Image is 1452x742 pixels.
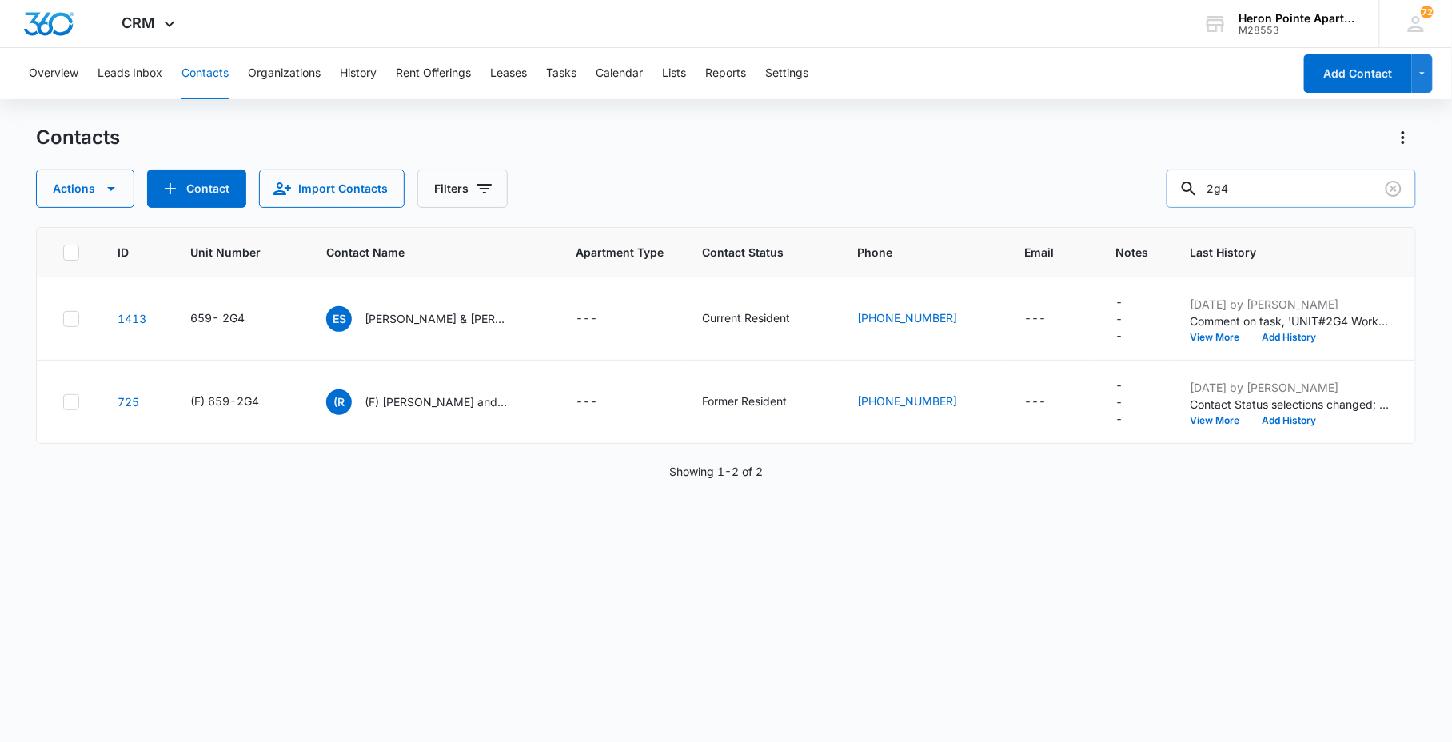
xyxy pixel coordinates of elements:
[190,244,288,261] span: Unit Number
[1421,6,1434,18] div: notifications count
[326,389,352,415] span: (R
[365,310,509,327] p: [PERSON_NAME] & [PERSON_NAME]
[1115,377,1151,427] div: Notes - - Select to Edit Field
[326,244,514,261] span: Contact Name
[857,309,957,326] a: [PHONE_NUMBER]
[1190,244,1366,261] span: Last History
[326,306,537,332] div: Contact Name - Edward Snook & Katherine Danton - Select to Edit Field
[248,48,321,99] button: Organizations
[122,14,156,31] span: CRM
[1024,393,1075,412] div: Email - - Select to Edit Field
[36,126,120,150] h1: Contacts
[765,48,808,99] button: Settings
[1190,416,1251,425] button: View More
[1390,125,1416,150] button: Actions
[190,393,288,412] div: Unit Number - (F) 659-2G4 - Select to Edit Field
[396,48,471,99] button: Rent Offerings
[576,309,597,329] div: ---
[490,48,527,99] button: Leases
[857,309,986,329] div: Phone - (970) 632-1959 - Select to Edit Field
[546,48,576,99] button: Tasks
[326,306,352,332] span: ES
[190,393,259,409] div: (F) 659-2G4
[190,309,245,326] div: 659- 2G4
[36,170,134,208] button: Actions
[98,48,162,99] button: Leads Inbox
[365,393,509,410] p: (F) [PERSON_NAME] and [PERSON_NAME] EMPLOYEE LEASE
[118,312,146,325] a: Navigate to contact details page for Edward Snook & Katherine Danton
[1190,396,1390,413] p: Contact Status selections changed; None was removed and Former Resident was added.
[576,309,626,329] div: Apartment Type - - Select to Edit Field
[1190,379,1390,396] p: [DATE] by [PERSON_NAME]
[596,48,643,99] button: Calendar
[702,309,790,326] div: Current Resident
[1421,6,1434,18] span: 72
[340,48,377,99] button: History
[1190,333,1251,342] button: View More
[1190,296,1390,313] p: [DATE] by [PERSON_NAME]
[326,389,537,415] div: Contact Name - (F) Rebecca Prentiss and Kenneth Johnson EMPLOYEE LEASE - Select to Edit Field
[702,244,796,261] span: Contact Status
[1190,313,1390,329] p: Comment on task, 'UNIT#2G4 Work Order: Sink ' "[PERSON_NAME] replaced [PERSON_NAME] and housing"
[1115,293,1151,344] div: Notes - - Select to Edit Field
[576,393,626,412] div: Apartment Type - - Select to Edit Field
[1024,309,1075,329] div: Email - - Select to Edit Field
[702,309,819,329] div: Contact Status - Current Resident - Select to Edit Field
[702,393,816,412] div: Contact Status - Former Resident - Select to Edit Field
[857,244,963,261] span: Phone
[1115,377,1123,427] div: ---
[1251,333,1327,342] button: Add History
[1024,244,1054,261] span: Email
[1381,176,1406,201] button: Clear
[118,395,139,409] a: Navigate to contact details page for (F) Rebecca Prentiss and Kenneth Johnson EMPLOYEE LEASE
[1251,416,1327,425] button: Add History
[259,170,405,208] button: Import Contacts
[1167,170,1416,208] input: Search Contacts
[702,393,787,409] div: Former Resident
[662,48,686,99] button: Lists
[576,244,664,261] span: Apartment Type
[1115,293,1123,344] div: ---
[670,463,764,480] p: Showing 1-2 of 2
[1024,309,1046,329] div: ---
[181,48,229,99] button: Contacts
[857,393,957,409] a: [PHONE_NUMBER]
[417,170,508,208] button: Filters
[705,48,746,99] button: Reports
[147,170,246,208] button: Add Contact
[29,48,78,99] button: Overview
[576,393,597,412] div: ---
[1024,393,1046,412] div: ---
[1304,54,1412,93] button: Add Contact
[1115,244,1151,261] span: Notes
[1239,12,1356,25] div: account name
[857,393,986,412] div: Phone - (970) 689-1009 - Select to Edit Field
[118,244,129,261] span: ID
[190,309,273,329] div: Unit Number - 659- 2G4 - Select to Edit Field
[1239,25,1356,36] div: account id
